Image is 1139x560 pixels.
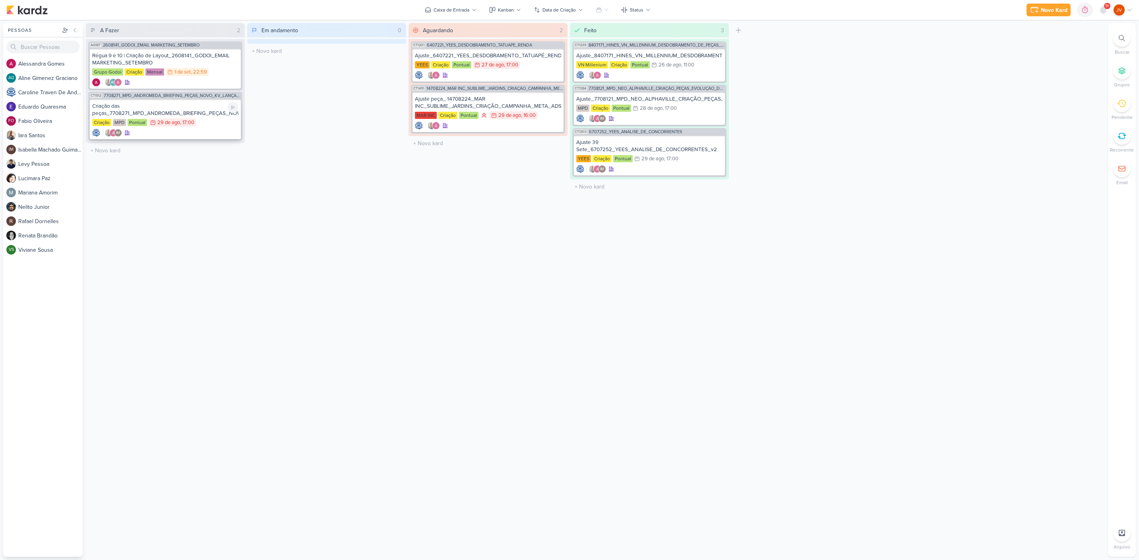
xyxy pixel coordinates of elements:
span: 7708271_MPD_ANDROMEDA_BRIEFING_PEÇAS_NOVO_KV_LANÇAMENTO [104,93,241,98]
span: 6407221_YEES_DESDOBRAMENTO_TATUAPÉ_RENDA [427,43,532,47]
div: Criador(a): Caroline Traven De Andrade [576,165,584,173]
div: I a r a S a n t o s [18,131,83,140]
div: 26 de ago [659,62,681,68]
div: Joney Viana [1114,4,1125,16]
div: Colaboradores: Iara Santos, Alessandra Gomes, Isabella Machado Guimarães [587,165,606,173]
div: YEES [415,61,430,68]
div: Isabella Machado Guimarães [598,165,606,173]
div: V i v i a n e S o u s a [18,246,83,254]
div: , 17:00 [664,156,678,161]
div: Criador(a): Caroline Traven De Andrade [415,71,423,79]
div: Ajuste_7708121_MPD_NEO_ALPHAVILLE_CRIAÇÃO_PEÇAS_EVOLUÇÃO_DE_OBRA [576,95,723,103]
p: IM [116,131,120,135]
div: M a r i a n a A m o r i m [18,189,83,197]
div: Prioridade Alta [480,111,488,119]
div: A l i n e G i m e n e z G r a c i a n o [18,74,83,82]
div: Ajuste peça_ 14708224_MAR INC_SUBLIME_JARDINS_CRIAÇÃO_CAMPANHA_META_ADS [415,95,561,110]
img: Renata Brandão [6,231,16,240]
span: CT1303 [574,130,587,134]
p: AG [111,81,116,85]
div: Criação [610,61,629,68]
div: YEES [576,155,591,162]
span: CT1384 [574,86,587,91]
div: Isabella Machado Guimarães [598,115,606,122]
div: Colaboradores: Iara Santos, Alessandra Gomes [425,122,440,130]
div: C a r o l i n e T r a v e n D e A n d r a d e [18,88,83,97]
div: Pontual [128,119,147,126]
p: IM [600,167,604,171]
img: Alessandra Gomes [109,129,117,137]
p: Recorrente [1110,146,1134,154]
div: Aline Gimenez Graciano [6,73,16,83]
div: , 17:00 [504,62,518,68]
div: Isabella Machado Guimarães [114,129,122,137]
div: Ajuste 39 Sete_6707252_YEES_ANALISE_DE_CONCORRENTES_v2 [576,139,723,153]
img: Alessandra Gomes [92,78,100,86]
div: MPD [113,119,126,126]
div: Criador(a): Alessandra Gomes [92,78,100,86]
div: Criador(a): Caroline Traven De Andrade [92,129,100,137]
button: Novo Kard [1027,4,1071,16]
div: Fabio Oliveira [6,116,16,126]
span: CT1451 [413,86,425,91]
div: 3 [718,26,727,35]
div: , 11:00 [681,62,694,68]
input: + Novo kard [571,181,727,192]
img: Iara Santos [427,122,435,130]
div: Pontual [452,61,471,68]
img: Caroline Traven De Andrade [415,71,423,79]
div: Colaboradores: Iara Santos, Aline Gimenez Graciano, Alessandra Gomes [103,78,122,86]
img: Iara Santos [589,71,597,79]
img: Alessandra Gomes [6,59,16,68]
span: AG187 [90,43,101,47]
div: VN Millenium [576,61,608,68]
div: , 17:00 [180,120,194,125]
div: , 22:59 [191,70,207,75]
div: N e l i t o J u n i o r [18,203,83,211]
div: Ajuste_8407171_HINES_VN_MILLENNIUM_DESDOBRAMENTO_DE_PEÇAS_V3 [576,52,723,59]
div: MAR INC [415,112,437,119]
p: IM [9,148,14,152]
p: JV [1116,6,1122,14]
div: Colaboradores: Iara Santos, Alessandra Gomes [425,71,440,79]
img: Caroline Traven De Andrade [415,122,423,130]
img: Alessandra Gomes [593,115,601,122]
div: 28 de ago [640,106,662,111]
div: Criador(a): Caroline Traven De Andrade [576,71,584,79]
div: Criador(a): Caroline Traven De Andrade [576,115,584,122]
img: Caroline Traven De Andrade [576,71,584,79]
img: Iara Santos [427,71,435,79]
p: Arquivo [1114,543,1130,550]
span: 7708121_MPD_NEO_ALPHAVILLE_CRIAÇÃO_PEÇAS_EVOLUÇÃO_DE_OBRA [589,86,725,91]
div: Criador(a): Caroline Traven De Andrade [415,122,423,130]
img: Alessandra Gomes [593,165,601,173]
div: Colaboradores: Iara Santos, Alessandra Gomes [587,71,601,79]
div: Criação [593,155,612,162]
img: Caroline Traven De Andrade [576,165,584,173]
div: F a b i o O l i v e i r a [18,117,83,125]
img: kardz.app [6,5,48,15]
img: Lucimara Paz [6,173,16,183]
p: Buscar [1115,49,1129,56]
img: Alessandra Gomes [432,122,440,130]
img: Iara Santos [105,129,112,137]
div: Pontual [613,155,633,162]
p: AG [8,76,14,80]
div: 29 de ago [157,120,180,125]
div: Pontual [630,61,650,68]
input: + Novo kard [410,138,566,149]
div: A l e s s a n d r a G o m e s [18,60,83,68]
div: 0 [395,26,405,35]
div: Isabella Machado Guimarães [6,145,16,154]
div: L e v y P e s s o a [18,160,83,168]
span: 6707252_YEES_ANALISE_DE_CONCORRENTES [589,130,682,134]
p: FO [8,119,14,123]
div: Criação [591,105,610,112]
div: Colaboradores: Iara Santos, Alessandra Gomes, Isabella Machado Guimarães [587,115,606,122]
div: I s a b e l l a M a c h a d o G u i m a r ã e s [18,146,83,154]
img: Mariana Amorim [6,188,16,197]
div: Aline Gimenez Graciano [109,78,117,86]
div: 27 de ago [482,62,504,68]
span: CT1512 [90,93,102,98]
p: Grupos [1114,81,1130,88]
